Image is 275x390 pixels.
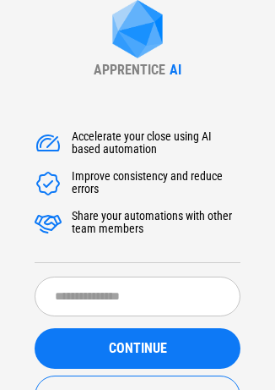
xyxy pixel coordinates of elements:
[72,130,240,157] div: Accelerate your close using AI based automation
[72,170,240,197] div: Improve consistency and reduce errors
[35,328,240,369] button: CONTINUE
[35,170,62,197] img: Accelerate
[72,210,240,237] div: Share your automations with other team members
[170,62,181,78] div: AI
[35,130,62,157] img: Accelerate
[109,342,167,355] span: CONTINUE
[94,62,165,78] div: APPRENTICE
[35,210,62,237] img: Accelerate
